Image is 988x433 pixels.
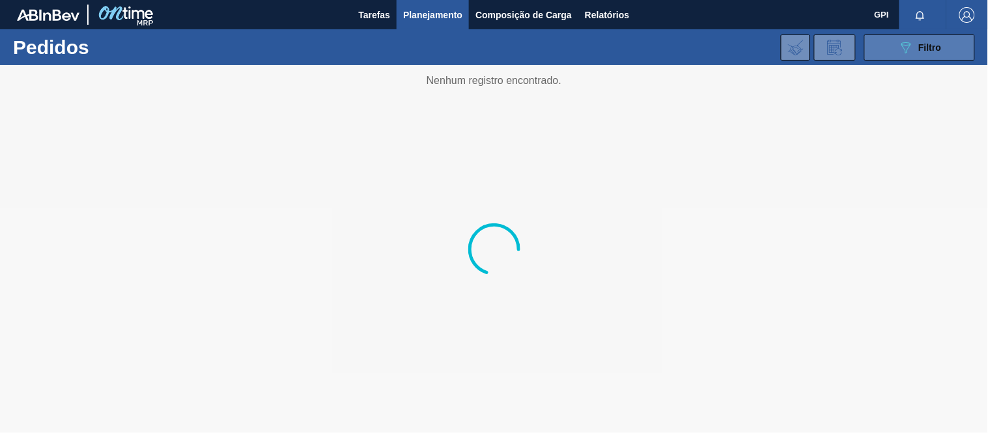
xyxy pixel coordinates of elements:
[475,7,572,23] span: Composição de Carga
[919,42,942,53] span: Filtro
[585,7,629,23] span: Relatórios
[403,7,462,23] span: Planejamento
[358,7,390,23] span: Tarefas
[781,35,810,61] div: Importar Negociações dos Pedidos
[864,35,975,61] button: Filtro
[814,35,856,61] div: Solicitação de Revisão de Pedidos
[959,7,975,23] img: Logout
[899,6,941,24] button: Notificações
[17,9,79,21] img: TNhmsLtSVTkK8tSr43FrP2fwEKptu5GPRR3wAAAABJRU5ErkJggg==
[13,40,200,55] h1: Pedidos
